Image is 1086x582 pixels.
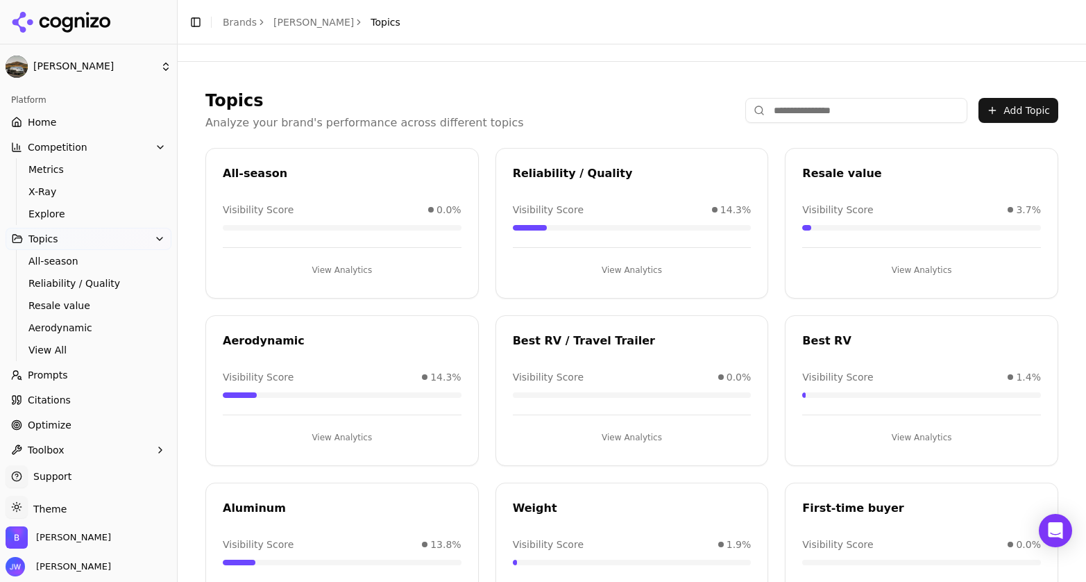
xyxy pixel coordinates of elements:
span: Toolbox [28,443,65,457]
span: 0.0% [436,203,461,217]
span: Visibility Score [223,538,294,551]
span: Visibility Score [513,370,584,384]
div: Best RV / Travel Trailer [513,333,752,349]
a: Optimize [6,414,171,436]
span: 13.8% [430,538,461,551]
a: Home [6,111,171,133]
button: Competition [6,136,171,158]
span: Aerodynamic [28,321,149,335]
a: Brands [223,17,257,28]
div: Aerodynamic [223,333,461,349]
span: Optimize [28,418,71,432]
span: View All [28,343,149,357]
button: Open organization switcher [6,526,111,549]
span: 1.4% [1016,370,1041,384]
span: Visibility Score [802,370,873,384]
div: Resale value [802,165,1041,182]
a: Citations [6,389,171,411]
span: Theme [28,504,67,515]
a: Prompts [6,364,171,386]
a: Reliability / Quality [23,274,155,293]
span: [PERSON_NAME] [33,60,155,73]
span: 3.7% [1016,203,1041,217]
a: View All [23,340,155,360]
img: Bowlus [6,56,28,78]
button: View Analytics [223,426,461,449]
nav: breadcrumb [223,15,400,29]
div: First-time buyer [802,500,1041,517]
div: Open Intercom Messenger [1039,514,1072,547]
span: All-season [28,254,149,268]
p: Analyze your brand's performance across different topics [205,115,524,131]
a: [PERSON_NAME] [273,15,354,29]
span: 1.9% [727,538,752,551]
span: Bowlus [36,531,111,544]
span: Resale value [28,299,149,313]
a: X-Ray [23,182,155,201]
button: Open user button [6,557,111,576]
a: Resale value [23,296,155,315]
div: Aluminum [223,500,461,517]
span: Visibility Score [513,538,584,551]
span: Prompts [28,368,68,382]
span: Competition [28,140,87,154]
span: Metrics [28,163,149,176]
button: View Analytics [513,259,752,281]
span: Home [28,115,56,129]
span: Reliability / Quality [28,276,149,290]
h1: Topics [205,90,524,112]
span: Visibility Score [802,538,873,551]
button: View Analytics [802,259,1041,281]
span: 14.3% [430,370,461,384]
a: Metrics [23,160,155,179]
button: Add Topic [978,98,1058,123]
span: Support [28,469,71,483]
button: Topics [6,228,171,250]
img: Bowlus [6,526,28,549]
div: Platform [6,89,171,111]
a: Explore [23,204,155,224]
span: Topics [371,15,400,29]
div: Reliability / Quality [513,165,752,182]
img: Jonathan Wahl [6,557,25,576]
span: 0.0% [727,370,752,384]
a: Aerodynamic [23,318,155,338]
span: Citations [28,393,71,407]
div: Best RV [802,333,1041,349]
button: Toolbox [6,439,171,461]
span: Explore [28,207,149,221]
span: [PERSON_NAME] [31,560,111,573]
button: View Analytics [223,259,461,281]
span: Visibility Score [513,203,584,217]
div: All-season [223,165,461,182]
a: All-season [23,251,155,271]
button: View Analytics [513,426,752,449]
span: 0.0% [1016,538,1041,551]
span: Topics [28,232,58,246]
div: Weight [513,500,752,517]
button: View Analytics [802,426,1041,449]
span: Visibility Score [802,203,873,217]
span: 14.3% [720,203,751,217]
span: Visibility Score [223,203,294,217]
span: Visibility Score [223,370,294,384]
span: X-Ray [28,185,149,199]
